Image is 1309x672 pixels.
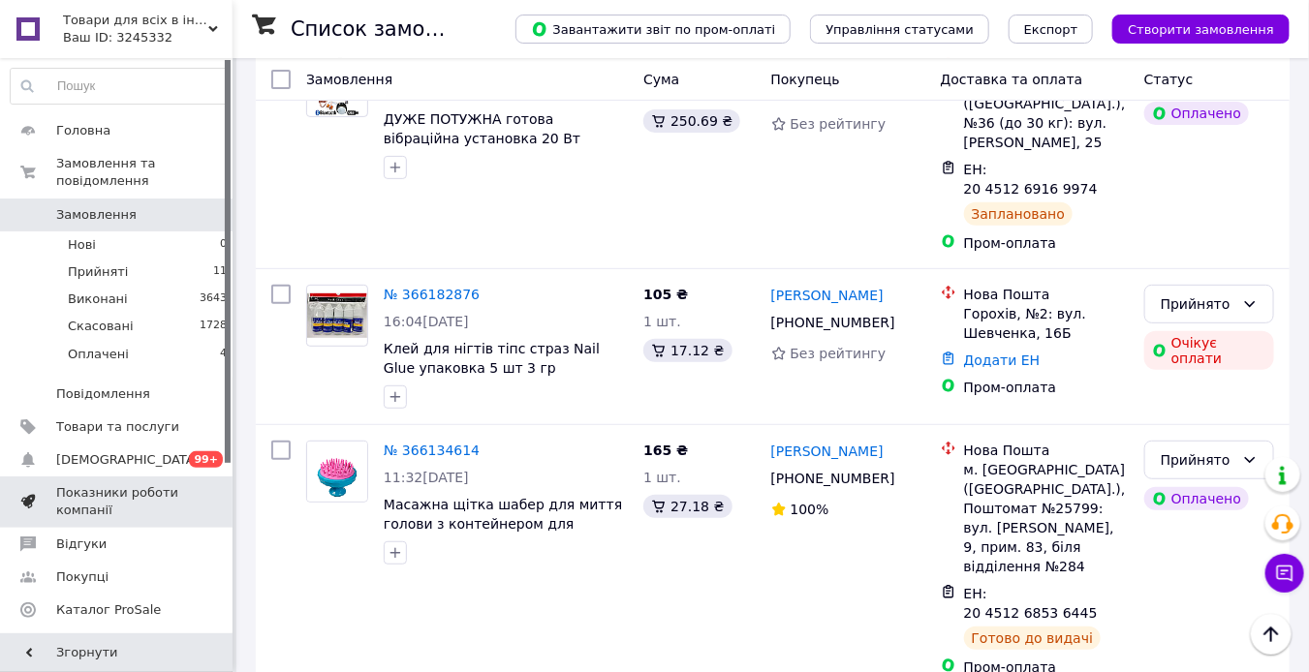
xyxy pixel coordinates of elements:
[68,263,128,281] span: Прийняті
[384,287,480,302] a: № 366182876
[643,72,679,87] span: Cума
[531,20,775,38] span: Завантажити звіт по пром-оплаті
[643,314,681,329] span: 1 шт.
[56,601,161,619] span: Каталог ProSale
[1144,487,1249,510] div: Оплачено
[964,352,1041,368] a: Додати ЕН
[68,236,96,254] span: Нові
[767,465,899,492] div: [PHONE_NUMBER]
[11,69,228,104] input: Пошук
[189,451,223,468] span: 99+
[220,236,227,254] span: 0
[213,263,227,281] span: 11
[56,568,109,586] span: Покупці
[964,202,1074,226] div: Заплановано
[306,72,392,87] span: Замовлення
[964,586,1098,621] span: ЕН: 20 4512 6853 6445
[384,470,469,485] span: 11:32[DATE]
[515,15,791,44] button: Завантажити звіт по пром-оплаті
[791,346,887,361] span: Без рейтингу
[56,451,200,469] span: [DEMOGRAPHIC_DATA]
[1251,614,1292,655] button: Наверх
[384,111,592,185] a: ДУЖЕ ПОТУЖНА готова вібраційна установка 20 Вт (динамік TCXRE) для шумних сусідів
[771,442,884,461] a: [PERSON_NAME]
[56,385,150,403] span: Повідомлення
[964,460,1129,576] div: м. [GEOGRAPHIC_DATA] ([GEOGRAPHIC_DATA].), Поштомат №25799: вул. [PERSON_NAME], 9, прим. 83, біля...
[1128,22,1274,37] span: Створити замовлення
[1144,72,1194,87] span: Статус
[220,346,227,363] span: 4
[643,109,740,133] div: 250.69 ₴
[200,290,227,308] span: 3643
[791,116,887,132] span: Без рейтингу
[791,502,829,517] span: 100%
[306,285,368,347] a: Фото товару
[643,495,732,518] div: 27.18 ₴
[384,341,600,376] a: Клей для нігтів тіпс страз Nail Glue упаковка 5 шт 3 гр
[1024,22,1078,37] span: Експорт
[964,162,1098,197] span: ЕН: 20 4512 6916 9974
[643,470,681,485] span: 1 шт.
[56,122,110,139] span: Головна
[643,339,732,362] div: 17.12 ₴
[68,318,134,335] span: Скасовані
[1009,15,1094,44] button: Експорт
[56,484,179,519] span: Показники роботи компанії
[56,155,233,190] span: Замовлення та повідомлення
[1265,554,1304,593] button: Чат з покупцем
[771,72,840,87] span: Покупець
[384,497,622,551] a: Масажна щітка шабер для миття голови з контейнером для шампуню HXM007
[964,626,1102,650] div: Готово до видачі
[643,287,688,302] span: 105 ₴
[291,17,487,41] h1: Список замовлень
[1144,102,1249,125] div: Оплачено
[964,285,1129,304] div: Нова Пошта
[771,286,884,305] a: [PERSON_NAME]
[63,12,208,29] span: Товари для всіх в інтернет-магазині «Avocado»
[1161,449,1234,471] div: Прийнято
[941,72,1083,87] span: Доставка та оплата
[200,318,227,335] span: 1728
[68,346,129,363] span: Оплачені
[964,441,1129,460] div: Нова Пошта
[56,206,137,224] span: Замовлення
[964,378,1129,397] div: Пром-оплата
[1161,293,1234,315] div: Прийнято
[384,314,469,329] span: 16:04[DATE]
[56,418,179,436] span: Товари та послуги
[964,233,1129,253] div: Пром-оплата
[810,15,989,44] button: Управління статусами
[63,29,233,46] div: Ваш ID: 3245332
[307,293,367,339] img: Фото товару
[306,441,368,503] a: Фото товару
[384,443,480,458] a: № 366134614
[767,309,899,336] div: [PHONE_NUMBER]
[1144,331,1274,370] div: Очікує оплати
[1112,15,1290,44] button: Створити замовлення
[964,75,1129,152] div: м. [GEOGRAPHIC_DATA] ([GEOGRAPHIC_DATA].), №36 (до 30 кг): вул. [PERSON_NAME], 25
[68,290,128,308] span: Виконані
[826,22,974,37] span: Управління статусами
[56,535,107,553] span: Відгуки
[643,443,688,458] span: 165 ₴
[1093,20,1290,36] a: Створити замовлення
[307,442,367,502] img: Фото товару
[964,304,1129,343] div: Горохів, №2: вул. Шевченка, 16Б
